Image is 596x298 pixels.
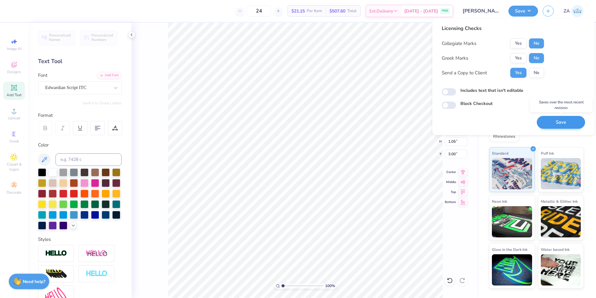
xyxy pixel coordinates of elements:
[492,246,527,253] span: Glow in the Dark Ink
[291,8,305,14] span: $21.15
[492,158,532,189] img: Standard
[404,8,438,14] span: [DATE] - [DATE]
[492,254,532,286] img: Glow in the Dark Ink
[8,116,20,121] span: Upload
[7,46,22,51] span: Image AI
[445,190,456,194] span: Top
[445,200,456,204] span: Bottom
[369,8,393,14] span: Est. Delivery
[9,139,19,144] span: Greek
[460,87,523,94] label: Includes text that isn't editable
[492,198,507,205] span: Neon Ink
[442,55,468,62] div: Greek Marks
[7,190,22,195] span: Decorate
[530,98,592,112] div: Saves over the most recent revision
[49,33,71,42] span: Personalized Names
[541,206,581,237] img: Metallic & Glitter Ink
[86,250,108,257] img: Shadow
[83,101,122,106] button: Switch to Greek Letters
[510,68,526,78] button: Yes
[458,5,504,17] input: Untitled Design
[325,283,335,289] span: 100 %
[38,236,122,243] div: Styles
[541,254,581,286] img: Water based Ink
[91,33,113,42] span: Personalized Numbers
[38,142,122,149] div: Color
[564,5,584,17] a: ZA
[445,180,456,184] span: Middle
[460,100,493,107] label: Block Checkout
[86,270,108,277] img: Negative Space
[442,40,476,47] div: Collegiate Marks
[571,5,584,17] img: Zuriel Alaba
[247,5,271,17] input: – –
[347,8,357,14] span: Total
[541,158,581,189] img: Puff Ink
[510,53,526,63] button: Yes
[541,198,578,205] span: Metallic & Glitter Ink
[329,8,345,14] span: $507.60
[529,68,544,78] button: No
[492,150,508,156] span: Standard
[510,38,526,48] button: Yes
[7,92,22,97] span: Add Text
[492,206,532,237] img: Neon Ink
[489,132,519,142] div: Rhinestones
[3,162,25,172] span: Clipart & logos
[97,72,122,79] div: Add Font
[537,116,585,129] button: Save
[45,250,67,257] img: Stroke
[7,69,21,74] span: Designs
[442,9,448,13] span: FREE
[508,6,538,17] button: Save
[442,69,487,77] div: Send a Copy to Client
[564,7,570,15] span: ZA
[45,269,67,279] img: 3d Illusion
[55,153,122,166] input: e.g. 7428 c
[307,8,322,14] span: Per Item
[442,25,544,32] div: Licensing Checks
[38,57,122,66] div: Text Tool
[529,53,544,63] button: No
[38,112,122,119] div: Format
[541,150,554,156] span: Puff Ink
[23,279,45,285] strong: Need help?
[38,72,47,79] label: Font
[541,246,570,253] span: Water based Ink
[529,38,544,48] button: No
[445,170,456,174] span: Center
